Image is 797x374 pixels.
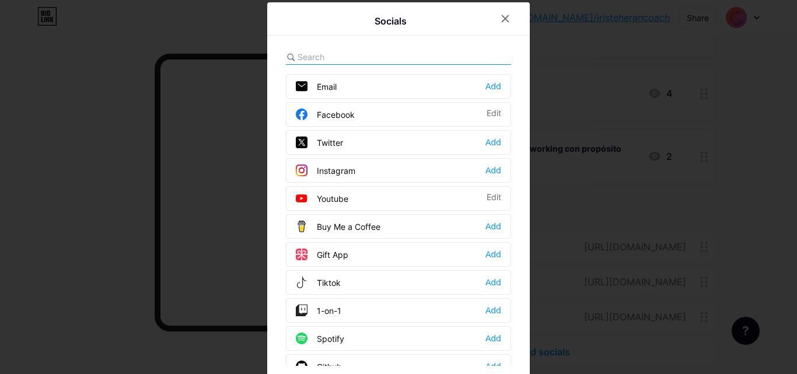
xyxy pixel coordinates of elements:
[296,137,343,148] div: Twitter
[485,165,501,176] div: Add
[485,361,501,372] div: Add
[298,51,427,63] input: Search
[296,305,341,316] div: 1-on-1
[485,221,501,232] div: Add
[296,277,341,288] div: Tiktok
[485,137,501,148] div: Add
[485,333,501,344] div: Add
[296,333,344,344] div: Spotify
[296,109,355,120] div: Facebook
[487,109,501,120] div: Edit
[296,193,348,204] div: Youtube
[296,249,348,260] div: Gift App
[487,193,501,204] div: Edit
[296,221,380,232] div: Buy Me a Coffee
[375,14,407,28] div: Socials
[296,361,342,372] div: Github
[296,81,337,92] div: Email
[485,249,501,260] div: Add
[485,305,501,316] div: Add
[485,81,501,92] div: Add
[296,165,355,176] div: Instagram
[485,277,501,288] div: Add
